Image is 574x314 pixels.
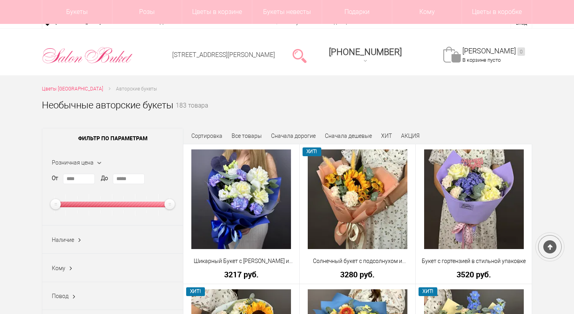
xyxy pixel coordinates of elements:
a: 3280 руб. [305,270,411,279]
span: Сортировка [191,133,222,139]
span: ХИТ! [186,287,205,296]
a: 3520 руб. [421,270,527,279]
a: Сначала дорогие [271,133,316,139]
img: Солнечный букет с подсолнухом и диантусами [308,149,407,249]
a: ХИТ [381,133,392,139]
a: Сначала дешевые [325,133,372,139]
span: [PHONE_NUMBER] [329,47,402,57]
span: Повод [52,293,69,299]
span: Наличие [52,237,74,243]
span: В корзине пусто [462,57,501,63]
a: Шикарный Букет с [PERSON_NAME] и [PERSON_NAME] [189,257,294,265]
a: [STREET_ADDRESS][PERSON_NAME] [172,51,275,59]
span: Кому [52,265,65,271]
label: До [101,174,108,183]
a: АКЦИЯ [401,133,420,139]
a: [PHONE_NUMBER] [324,44,407,67]
span: Авторские букеты [116,86,157,92]
a: Букет с гортензией в стильной упаковке [421,257,527,265]
span: ХИТ! [303,147,321,156]
span: Фильтр по параметрам [42,128,183,148]
a: 3217 руб. [189,270,294,279]
a: Все товары [232,133,262,139]
a: Цветы [GEOGRAPHIC_DATA] [42,85,103,93]
img: Букет с гортензией в стильной упаковке [424,149,524,249]
span: ХИТ! [419,287,437,296]
h1: Необычные авторские букеты [42,98,173,112]
span: Цветы [GEOGRAPHIC_DATA] [42,86,103,92]
small: 183 товара [176,103,208,122]
img: Цветы Нижний Новгород [42,45,133,66]
span: Розничная цена [52,159,94,166]
a: Солнечный букет с подсолнухом и диантусами [305,257,411,265]
a: [PERSON_NAME] [462,47,525,56]
ins: 0 [517,47,525,56]
label: От [52,174,58,183]
img: Шикарный Букет с Розами и Синими Диантусами [191,149,291,249]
